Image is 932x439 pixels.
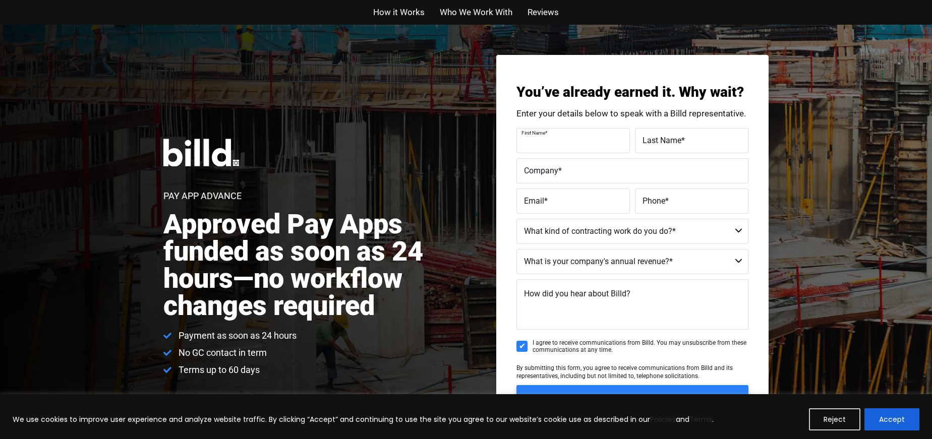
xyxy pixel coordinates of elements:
span: How did you hear about Billd? [524,289,630,298]
span: No GC contact in term [176,347,267,359]
h1: Pay App Advance [163,192,242,201]
a: Reviews [528,5,559,20]
span: First Name [521,130,545,135]
span: By submitting this form, you agree to receive communications from Billd and its representatives, ... [516,364,733,380]
p: We use cookies to improve user experience and analyze website traffic. By clicking “Accept” and c... [13,413,714,425]
span: Terms up to 60 days [176,364,260,376]
span: Email [524,196,544,205]
p: Enter your details below to speak with a Billd representative. [516,109,748,118]
input: I agree to receive communications from Billd. You may unsubscribe from these communications at an... [516,341,528,352]
a: Terms [689,414,712,424]
span: Payment as soon as 24 hours [176,330,297,342]
a: Policies [650,414,676,424]
span: I agree to receive communications from Billd. You may unsubscribe from these communications at an... [533,339,748,354]
button: Accept [864,408,919,430]
input: GET IN TOUCH [516,385,748,415]
span: Last Name [643,135,681,145]
a: Who We Work With [440,5,512,20]
h2: Approved Pay Apps funded as soon as 24 hours—no workflow changes required [163,211,477,320]
button: Reject [809,408,860,430]
span: Company [524,165,558,175]
a: How it Works [373,5,425,20]
span: Phone [643,196,665,205]
h3: You’ve already earned it. Why wait? [516,85,748,99]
